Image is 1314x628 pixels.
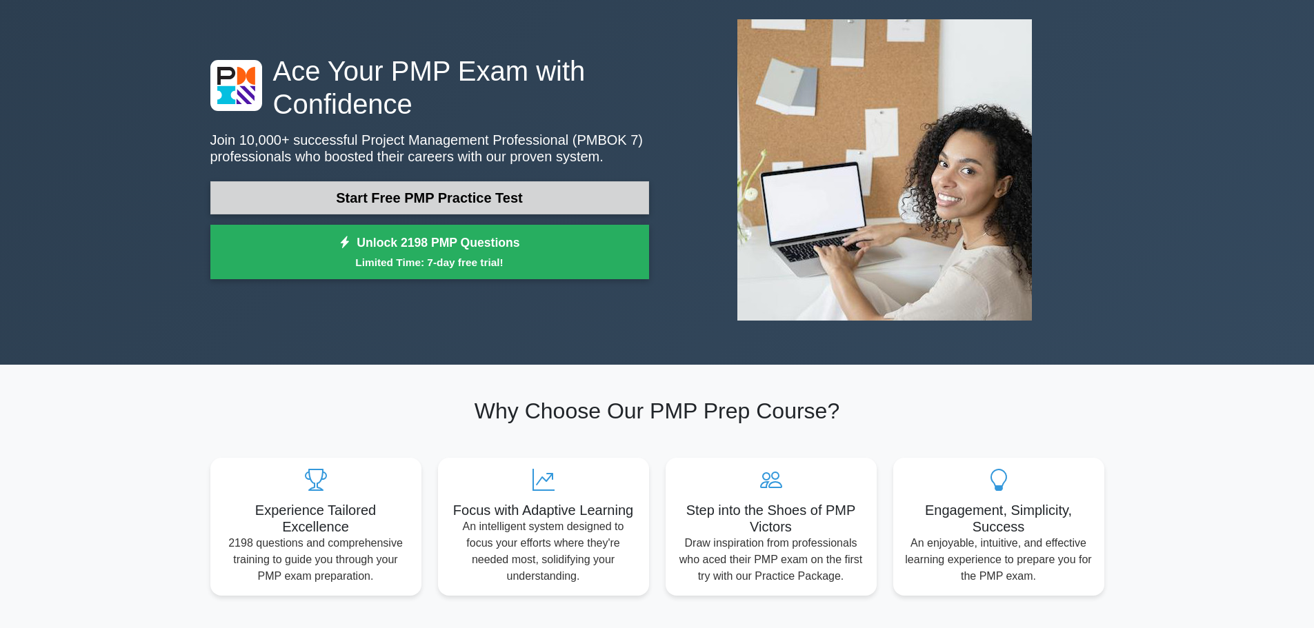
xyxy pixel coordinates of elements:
[228,254,632,270] small: Limited Time: 7-day free trial!
[210,225,649,280] a: Unlock 2198 PMP QuestionsLimited Time: 7-day free trial!
[210,398,1104,424] h2: Why Choose Our PMP Prep Course?
[677,535,866,585] p: Draw inspiration from professionals who aced their PMP exam on the first try with our Practice Pa...
[210,54,649,121] h1: Ace Your PMP Exam with Confidence
[449,502,638,518] h5: Focus with Adaptive Learning
[677,502,866,535] h5: Step into the Shoes of PMP Victors
[221,502,410,535] h5: Experience Tailored Excellence
[210,181,649,214] a: Start Free PMP Practice Test
[904,535,1093,585] p: An enjoyable, intuitive, and effective learning experience to prepare you for the PMP exam.
[449,518,638,585] p: An intelligent system designed to focus your efforts where they're needed most, solidifying your ...
[221,535,410,585] p: 2198 questions and comprehensive training to guide you through your PMP exam preparation.
[210,132,649,165] p: Join 10,000+ successful Project Management Professional (PMBOK 7) professionals who boosted their...
[904,502,1093,535] h5: Engagement, Simplicity, Success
